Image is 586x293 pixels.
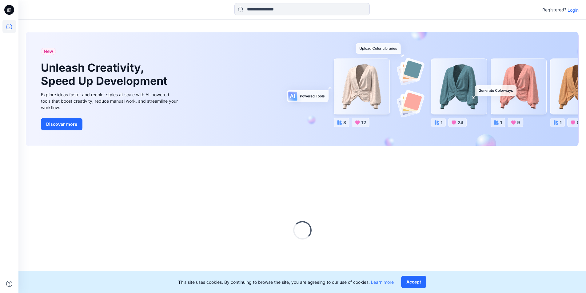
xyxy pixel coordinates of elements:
button: Accept [401,276,426,288]
a: Learn more [371,279,394,285]
button: Discover more [41,118,82,130]
a: Discover more [41,118,179,130]
p: This site uses cookies. By continuing to browse the site, you are agreeing to our use of cookies. [178,279,394,285]
div: Explore ideas faster and recolor styles at scale with AI-powered tools that boost creativity, red... [41,91,179,111]
p: Login [568,7,579,13]
h1: Unleash Creativity, Speed Up Development [41,61,170,88]
span: New [44,48,53,55]
p: Registered? [542,6,566,14]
